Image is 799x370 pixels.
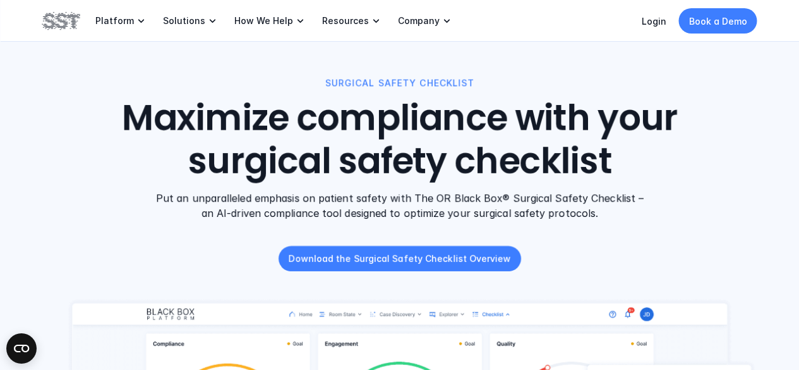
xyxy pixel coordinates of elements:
[95,15,134,27] p: Platform
[689,15,747,28] p: Book a Demo
[6,333,37,364] button: Open CMP widget
[325,76,474,90] p: SURGICAL SAFETY CHECKLIST
[398,15,440,27] p: Company
[279,246,521,271] a: Download the Surgical Safety Checklist Overview
[289,252,511,265] p: Download the Surgical Safety Checklist Overview
[234,15,293,27] p: How We Help
[42,10,80,32] img: SST logo
[642,16,666,27] a: Login
[322,15,369,27] p: Resources
[114,97,686,182] h1: Maximize compliance with your surgical safety checklist
[149,190,649,221] p: Put an unparalleled emphasis on patient safety with The OR Black Box® Surgical Safety Checklist –...
[163,15,205,27] p: Solutions
[679,8,757,34] a: Book a Demo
